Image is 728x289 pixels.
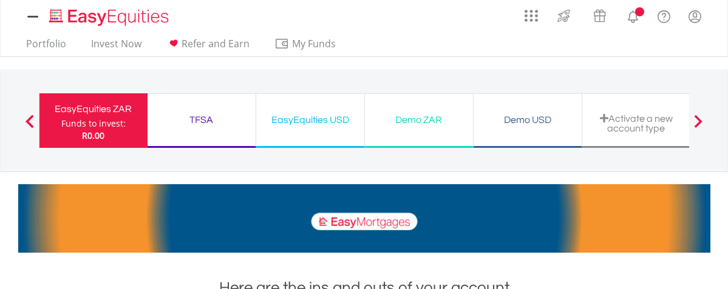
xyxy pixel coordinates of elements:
[648,3,679,27] a: FAQ's and Support
[18,184,710,253] img: EasyMortage Promotion Banner
[525,9,538,22] img: grid-menu-icon.svg
[481,111,574,128] div: Demo USD
[274,36,354,51] span: My Funds
[590,6,610,25] img: vouchers-v2.svg
[517,3,546,22] a: AppsGrid
[679,3,710,30] a: My Profile
[21,38,71,56] a: Portfolio
[372,111,466,128] div: Demo ZAR
[617,3,648,27] a: Notifications
[582,3,617,25] a: Vouchers
[61,118,126,130] div: Funds to invest:
[44,3,174,27] a: Home page
[554,6,574,25] img: thrive-v2.svg
[155,111,248,128] div: TFSA
[264,111,357,128] div: EasyEquities USD
[47,101,140,118] div: EasyEquities ZAR
[47,7,174,27] img: EasyEquities_Logo.png
[162,38,254,56] a: Refer and Earn
[590,113,683,133] div: Activate a new account type
[182,37,250,50] span: Refer and Earn
[82,130,104,141] span: R0.00
[86,38,146,56] a: Invest Now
